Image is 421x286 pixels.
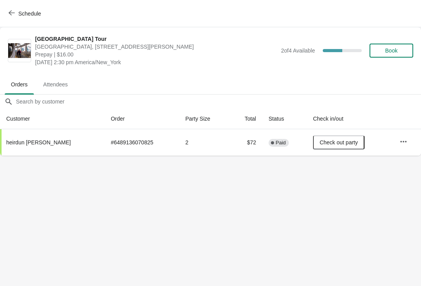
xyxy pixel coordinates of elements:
th: Check in/out [307,109,393,129]
span: Paid [276,140,286,146]
span: 2 of 4 Available [281,47,315,54]
th: Total [230,109,262,129]
button: Book [370,44,413,58]
td: $72 [230,129,262,156]
span: [GEOGRAPHIC_DATA], [STREET_ADDRESS][PERSON_NAME] [35,43,277,51]
img: City Hall Tower Tour [8,43,31,58]
input: Search by customer [16,95,421,109]
button: Check out party [313,135,364,149]
span: Book [385,47,398,54]
span: Orders [5,77,34,91]
td: # 6489136070825 [104,129,179,156]
th: Party Size [179,109,230,129]
span: heirdun [PERSON_NAME] [6,139,71,146]
span: Attendees [37,77,74,91]
th: Order [104,109,179,129]
span: Schedule [18,11,41,17]
span: Check out party [320,139,358,146]
td: 2 [179,129,230,156]
th: Status [262,109,307,129]
span: [DATE] 2:30 pm America/New_York [35,58,277,66]
button: Schedule [4,7,47,21]
span: [GEOGRAPHIC_DATA] Tour [35,35,277,43]
span: Prepay | $16.00 [35,51,277,58]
